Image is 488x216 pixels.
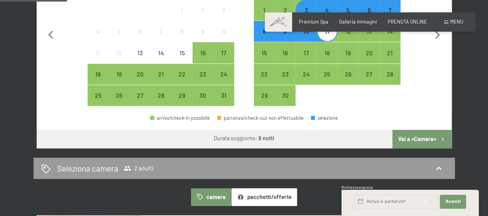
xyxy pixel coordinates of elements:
[296,28,316,48] div: 10
[130,92,150,112] div: 27
[193,28,213,48] div: 9
[275,42,296,63] div: arrivo/check-in possibile
[358,42,379,63] div: arrivo/check-in possibile
[359,7,378,26] div: 6
[150,42,171,63] div: Thu Aug 14 2025
[109,21,130,42] div: arrivo/check-in non effettuabile
[88,42,108,63] div: Mon Aug 11 2025
[88,64,108,85] div: Mon Aug 18 2025
[296,42,316,63] div: arrivo/check-in possibile
[150,42,171,63] div: arrivo/check-in non effettuabile
[296,50,316,69] div: 17
[192,21,213,42] div: Sat Aug 09 2025
[338,21,358,42] div: arrivo/check-in possibile
[151,71,171,90] div: 21
[254,85,275,106] div: Mon Sep 29 2025
[150,64,171,85] div: Thu Aug 21 2025
[254,64,275,85] div: arrivo/check-in possibile
[392,130,451,148] button: Vai a «Camera»
[193,7,213,26] div: 2
[317,50,337,69] div: 18
[110,50,129,69] div: 12
[255,71,274,90] div: 22
[213,64,234,85] div: arrivo/check-in possibile
[150,85,171,106] div: arrivo/check-in possibile
[88,71,108,90] div: 18
[379,21,400,42] div: Sun Sep 14 2025
[110,71,129,90] div: 19
[380,28,399,48] div: 14
[275,21,296,42] div: Tue Sep 09 2025
[379,64,400,85] div: arrivo/check-in possibile
[296,21,316,42] div: Wed Sep 10 2025
[231,188,297,206] button: pacchetti/offerte
[150,21,171,42] div: Thu Aug 07 2025
[214,28,233,48] div: 10
[88,21,108,42] div: Mon Aug 04 2025
[193,50,213,69] div: 16
[130,42,150,63] div: Wed Aug 13 2025
[388,19,427,25] a: PRENOTA ONLINE
[109,42,130,63] div: Tue Aug 12 2025
[130,28,150,48] div: 6
[299,19,328,25] span: Premium Spa
[338,21,358,42] div: Fri Sep 12 2025
[88,28,108,48] div: 4
[88,21,108,42] div: arrivo/check-in non effettuabile
[338,42,358,63] div: arrivo/check-in possibile
[192,85,213,106] div: Sat Aug 30 2025
[317,42,338,63] div: arrivo/check-in possibile
[130,42,150,63] div: arrivo/check-in non effettuabile
[339,19,377,25] span: Galleria immagini
[130,50,150,69] div: 13
[109,85,130,106] div: Tue Aug 26 2025
[338,42,358,63] div: Fri Sep 19 2025
[171,21,192,42] div: arrivo/check-in non effettuabile
[338,28,358,48] div: 12
[130,85,150,106] div: Wed Aug 27 2025
[445,199,461,205] span: Avanti
[191,188,231,206] button: camere
[150,116,210,121] div: arrivo/check-in possibile
[213,85,234,106] div: arrivo/check-in possibile
[130,64,150,85] div: arrivo/check-in possibile
[255,28,274,48] div: 8
[359,50,378,69] div: 20
[213,85,234,106] div: Sun Aug 31 2025
[317,21,338,42] div: Thu Sep 11 2025
[338,7,358,26] div: 5
[192,42,213,63] div: arrivo/check-in possibile
[130,71,150,90] div: 20
[151,92,171,112] div: 28
[341,185,373,190] span: Richiesta express
[275,64,296,85] div: arrivo/check-in possibile
[258,135,274,141] b: 8 notti
[296,7,316,26] div: 3
[57,163,118,174] h2: Seleziona camera
[359,71,378,90] div: 27
[379,42,400,63] div: Sun Sep 21 2025
[317,71,337,90] div: 25
[214,71,233,90] div: 24
[311,116,338,121] div: selezione
[358,64,379,85] div: Sat Sep 27 2025
[172,28,191,48] div: 8
[110,92,129,112] div: 26
[130,21,150,42] div: arrivo/check-in non effettuabile
[130,64,150,85] div: Wed Aug 20 2025
[213,21,234,42] div: arrivo/check-in non effettuabile
[193,71,213,90] div: 23
[171,42,192,63] div: arrivo/check-in non effettuabile
[213,42,234,63] div: arrivo/check-in possibile
[151,28,171,48] div: 7
[296,42,316,63] div: Wed Sep 17 2025
[255,7,274,26] div: 1
[380,7,399,26] div: 7
[275,85,296,106] div: Tue Sep 30 2025
[338,64,358,85] div: arrivo/check-in possibile
[192,64,213,85] div: Sat Aug 23 2025
[172,71,191,90] div: 22
[358,42,379,63] div: Sat Sep 20 2025
[213,21,234,42] div: Sun Aug 10 2025
[172,7,191,26] div: 1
